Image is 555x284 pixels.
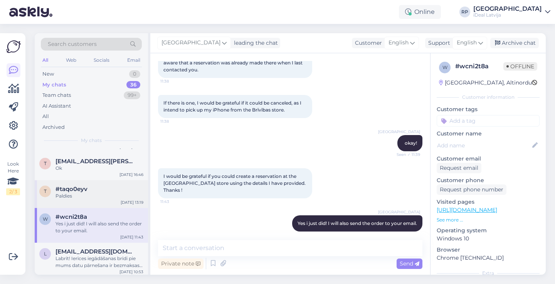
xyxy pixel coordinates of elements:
div: Extra [437,270,540,277]
p: Customer name [437,130,540,138]
input: Add a tag [437,115,540,127]
div: All [41,55,50,65]
p: Windows 10 [437,235,540,243]
div: Private note [158,259,203,269]
div: [DATE] 11:43 [120,234,143,240]
div: Online [399,5,441,19]
p: Customer tags [437,105,540,113]
span: #wcni2t8a [55,213,87,220]
span: My chats [81,137,102,144]
span: Seen ✓ 11:43 [391,232,420,238]
div: Archive chat [490,38,539,48]
div: Customer [352,39,382,47]
div: [DATE] 10:53 [119,269,143,275]
div: Customer information [437,94,540,101]
span: 11:38 [160,78,189,84]
div: [DATE] 13:19 [121,199,143,205]
span: Search customers [48,40,97,48]
div: Labrīt! Ierīces iegādāšanas brīdi pie mums datu pārnešana ir bezmaksas pakalpojums. Gaidīsim Jūs ... [55,255,143,269]
p: Chrome [TECHNICAL_ID] [437,254,540,262]
div: [DATE] 16:46 [119,172,143,177]
span: Seen ✓ 11:39 [391,152,420,157]
div: # wcni2t8a [455,62,503,71]
span: English [388,39,409,47]
div: Archived [42,123,65,131]
div: Support [425,39,450,47]
div: leading the chat [231,39,278,47]
span: Yes i just did! I will also send the order to your email. [298,220,417,226]
div: Look Here [6,161,20,195]
p: See more ... [437,216,540,223]
div: Request phone number [437,184,506,195]
div: 36 [126,81,140,89]
span: #taqo0eyv [55,186,87,193]
span: w [442,64,447,70]
p: Browser [437,246,540,254]
span: [GEOGRAPHIC_DATA] [161,39,220,47]
a: [URL][DOMAIN_NAME] [437,206,497,213]
span: Offline [503,62,537,71]
div: 99+ [124,91,140,99]
span: 11:38 [160,118,189,124]
img: Askly Logo [6,39,21,54]
div: Email [126,55,142,65]
p: Customer phone [437,176,540,184]
div: All [42,113,49,120]
span: Send [400,260,419,267]
div: iDeal Latvija [473,12,542,18]
span: English [457,39,477,47]
span: w [43,216,48,222]
div: Yes i just did! I will also send the order to your email. [55,220,143,234]
div: AI Assistant [42,102,71,110]
div: RP [459,7,470,17]
span: lesinsh@gmail.com [55,248,136,255]
span: l [44,251,47,257]
span: t [44,188,47,194]
div: My chats [42,81,66,89]
div: Web [64,55,78,65]
span: okay! [405,140,417,146]
div: [GEOGRAPHIC_DATA], Altinordu [439,79,532,87]
span: 11:43 [160,199,189,205]
span: If there is one, I would be grateful if it could be canceled, as I intend to pick up my iPhone fr... [163,100,303,113]
input: Add name [437,141,531,150]
div: Socials [92,55,111,65]
span: toms.reinbergs@gmail.com [55,158,136,165]
div: Request email [437,163,481,173]
div: 2 / 3 [6,188,20,195]
div: New [42,70,54,78]
span: [GEOGRAPHIC_DATA] [378,209,420,215]
div: [GEOGRAPHIC_DATA] [473,6,542,12]
p: Customer email [437,155,540,163]
span: [GEOGRAPHIC_DATA] [378,129,420,135]
div: Team chats [42,91,71,99]
span: I hadn’t mentioned [GEOGRAPHIC_DATA], and I wasn’t aware that a reservation was already made ther... [163,53,304,73]
div: 0 [129,70,140,78]
span: t [44,161,47,166]
span: I would be grateful if you could create a reservation at the [GEOGRAPHIC_DATA] store using the de... [163,173,307,193]
p: Operating system [437,227,540,235]
p: Visited pages [437,198,540,206]
a: [GEOGRAPHIC_DATA]iDeal Latvija [473,6,550,18]
div: Ok [55,165,143,172]
div: Paldies [55,193,143,199]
